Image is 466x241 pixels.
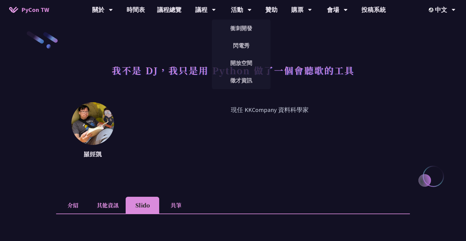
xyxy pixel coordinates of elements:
[212,56,271,70] a: 開放空間
[212,38,271,53] a: 閃電秀
[71,149,114,159] p: 羅經凱
[126,197,159,214] li: Slido
[90,197,126,214] li: 其他資訊
[56,197,90,214] li: 介紹
[159,197,193,214] li: 共筆
[112,61,354,79] h1: 我不是 DJ，我只是用 Python 做了一個會聽歌的工具
[212,73,271,88] a: 徵才資訊
[71,102,114,145] img: 羅經凱
[212,21,271,35] a: 衝刺開發
[129,105,410,160] p: 現任 KKCompany 資料科學家
[3,2,55,17] a: PyCon TW
[9,7,18,13] img: Home icon of PyCon TW 2025
[429,8,435,12] img: Locale Icon
[21,5,49,14] span: PyCon TW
